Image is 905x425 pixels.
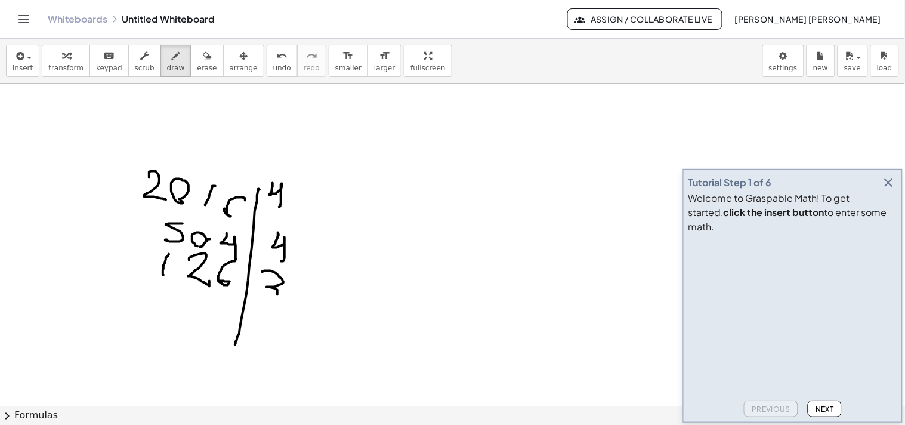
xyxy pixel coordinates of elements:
i: format_size [379,49,390,63]
span: draw [167,64,185,72]
span: smaller [335,64,362,72]
button: Next [808,401,842,417]
button: transform [42,45,90,77]
button: save [838,45,868,77]
button: format_sizelarger [367,45,401,77]
i: format_size [342,49,354,63]
button: load [870,45,899,77]
span: Next [816,405,834,414]
span: save [844,64,861,72]
span: fullscreen [410,64,445,72]
button: scrub [128,45,161,77]
span: Assign / Collaborate Live [577,14,713,24]
button: arrange [223,45,264,77]
button: insert [6,45,39,77]
button: new [807,45,835,77]
div: Welcome to Graspable Math! To get started, to enter some math. [688,191,897,234]
span: undo [273,64,291,72]
b: click the insert button [724,206,824,218]
span: keypad [96,64,122,72]
span: settings [769,64,798,72]
div: Tutorial Step 1 of 6 [688,175,772,190]
button: format_sizesmaller [329,45,368,77]
button: fullscreen [404,45,452,77]
button: undoundo [267,45,298,77]
span: erase [197,64,217,72]
span: redo [304,64,320,72]
button: Assign / Collaborate Live [567,8,723,30]
span: [PERSON_NAME] [PERSON_NAME] [734,14,881,24]
button: redoredo [297,45,326,77]
button: [PERSON_NAME] [PERSON_NAME] [725,8,891,30]
span: load [877,64,892,72]
i: redo [306,49,317,63]
button: erase [190,45,223,77]
a: Whiteboards [48,13,107,25]
i: keyboard [103,49,115,63]
i: undo [276,49,288,63]
span: insert [13,64,33,72]
button: Toggle navigation [14,10,33,29]
button: settings [762,45,804,77]
button: draw [160,45,191,77]
span: transform [48,64,84,72]
span: scrub [135,64,155,72]
span: new [813,64,828,72]
span: arrange [230,64,258,72]
span: larger [374,64,395,72]
button: keyboardkeypad [89,45,129,77]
